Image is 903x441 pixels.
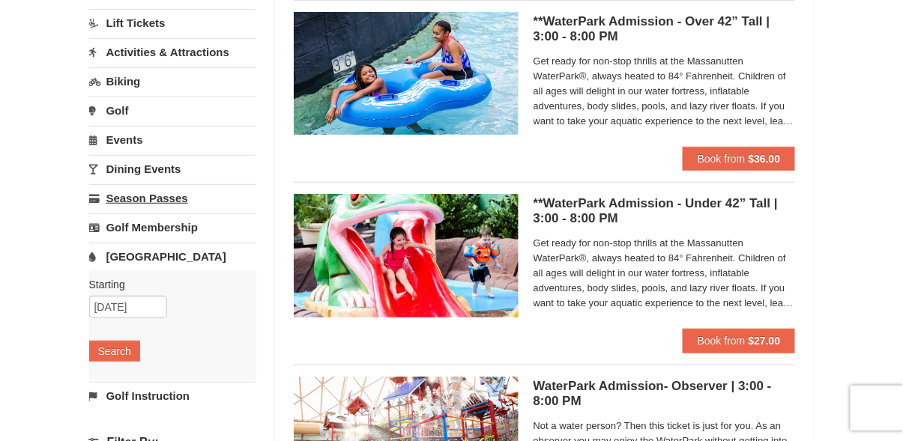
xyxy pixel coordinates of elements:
[89,67,256,95] a: Biking
[683,147,796,171] button: Book from $36.00
[89,341,140,362] button: Search
[89,155,256,183] a: Dining Events
[89,126,256,153] a: Events
[683,329,796,353] button: Book from $27.00
[698,153,746,165] span: Book from
[89,97,256,124] a: Golf
[534,236,796,311] span: Get ready for non-stop thrills at the Massanutten WaterPark®, always heated to 84° Fahrenheit. Ch...
[89,184,256,212] a: Season Passes
[749,335,781,347] strong: $27.00
[294,12,519,135] img: 6619917-1058-293f39d8.jpg
[698,335,746,347] span: Book from
[89,243,256,270] a: [GEOGRAPHIC_DATA]
[89,9,256,37] a: Lift Tickets
[534,196,796,226] h5: **WaterPark Admission - Under 42” Tall | 3:00 - 8:00 PM
[749,153,781,165] strong: $36.00
[89,213,256,241] a: Golf Membership
[534,379,796,409] h5: WaterPark Admission- Observer | 3:00 - 8:00 PM
[89,382,256,410] a: Golf Instruction
[534,14,796,44] h5: **WaterPark Admission - Over 42” Tall | 3:00 - 8:00 PM
[534,54,796,129] span: Get ready for non-stop thrills at the Massanutten WaterPark®, always heated to 84° Fahrenheit. Ch...
[89,38,256,66] a: Activities & Attractions
[89,277,245,292] label: Starting
[294,194,519,317] img: 6619917-1062-d161e022.jpg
